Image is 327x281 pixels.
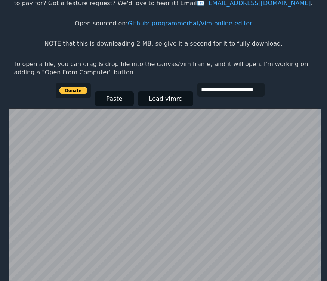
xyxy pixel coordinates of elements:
p: To open a file, you can drag & drop file into the canvas/vim frame, and it will open. I'm working... [14,60,313,77]
p: NOTE that this is downloading 2 MB, so give it a second for it to fully download. [44,40,283,48]
p: Open sourced on: [75,19,252,28]
button: Paste [95,91,133,106]
button: Load vimrc [138,91,193,106]
a: Github: programmerhat/vim-online-editor [128,20,252,27]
